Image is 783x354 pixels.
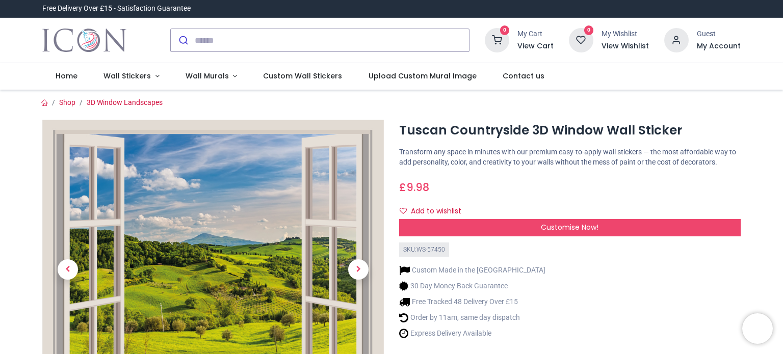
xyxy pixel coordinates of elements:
div: Guest [697,29,741,39]
button: Submit [171,29,195,51]
li: Free Tracked 48 Delivery Over £15 [399,296,545,307]
div: My Wishlist [602,29,649,39]
a: 0 [485,36,509,44]
sup: 0 [584,25,594,35]
a: Shop [59,98,75,106]
span: Wall Stickers [103,71,151,81]
div: Free Delivery Over £15 - Satisfaction Guarantee [42,4,191,14]
span: Customise Now! [541,222,598,232]
a: 0 [569,36,593,44]
a: View Cart [517,41,554,51]
button: Add to wishlistAdd to wishlist [399,203,470,220]
div: My Cart [517,29,554,39]
a: View Wishlist [602,41,649,51]
span: Custom Wall Stickers [263,71,342,81]
i: Add to wishlist [400,207,407,214]
h1: Tuscan Countryside 3D Window Wall Sticker [399,122,741,139]
li: Order by 11am, same day dispatch [399,312,545,323]
span: Previous [58,259,78,280]
span: Home [56,71,77,81]
a: Wall Stickers [90,63,172,90]
a: Logo of Icon Wall Stickers [42,26,126,55]
p: Transform any space in minutes with our premium easy-to-apply wall stickers — the most affordable... [399,147,741,167]
iframe: Customer reviews powered by Trustpilot [527,4,741,14]
iframe: Brevo live chat [742,313,773,344]
img: Icon Wall Stickers [42,26,126,55]
a: Wall Murals [172,63,250,90]
sup: 0 [500,25,510,35]
a: 3D Window Landscapes [87,98,163,106]
li: Express Delivery Available [399,328,545,339]
div: SKU: WS-57450 [399,242,449,257]
span: 9.98 [406,180,429,195]
span: Contact us [503,71,544,81]
a: My Account [697,41,741,51]
span: £ [399,180,429,195]
span: Next [348,259,369,280]
li: Custom Made in the [GEOGRAPHIC_DATA] [399,265,545,276]
span: Wall Murals [186,71,229,81]
span: Upload Custom Mural Image [369,71,477,81]
li: 30 Day Money Back Guarantee [399,281,545,291]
